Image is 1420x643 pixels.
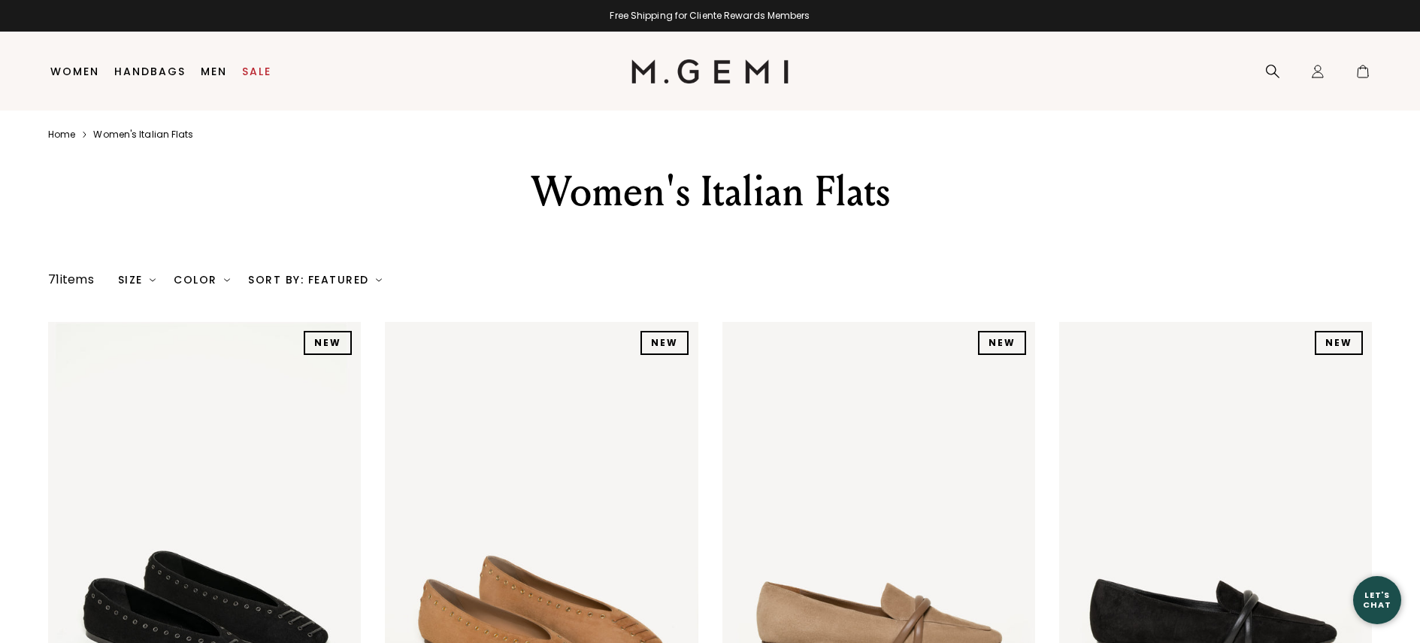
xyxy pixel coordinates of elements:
a: Home [48,129,75,141]
div: Let's Chat [1353,590,1401,609]
img: M.Gemi [631,59,789,83]
div: Size [118,274,156,286]
div: 71 items [48,271,94,289]
div: NEW [1315,331,1363,355]
img: chevron-down.svg [150,277,156,283]
a: Handbags [114,65,186,77]
div: Sort By: Featured [248,274,382,286]
img: chevron-down.svg [224,277,230,283]
div: Color [174,274,230,286]
a: Women's italian flats [93,129,193,141]
img: chevron-down.svg [376,277,382,283]
div: NEW [978,331,1026,355]
a: Women [50,65,99,77]
a: Men [201,65,227,77]
div: NEW [640,331,689,355]
a: Sale [242,65,271,77]
div: Women's Italian Flats [450,165,971,219]
div: NEW [304,331,352,355]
